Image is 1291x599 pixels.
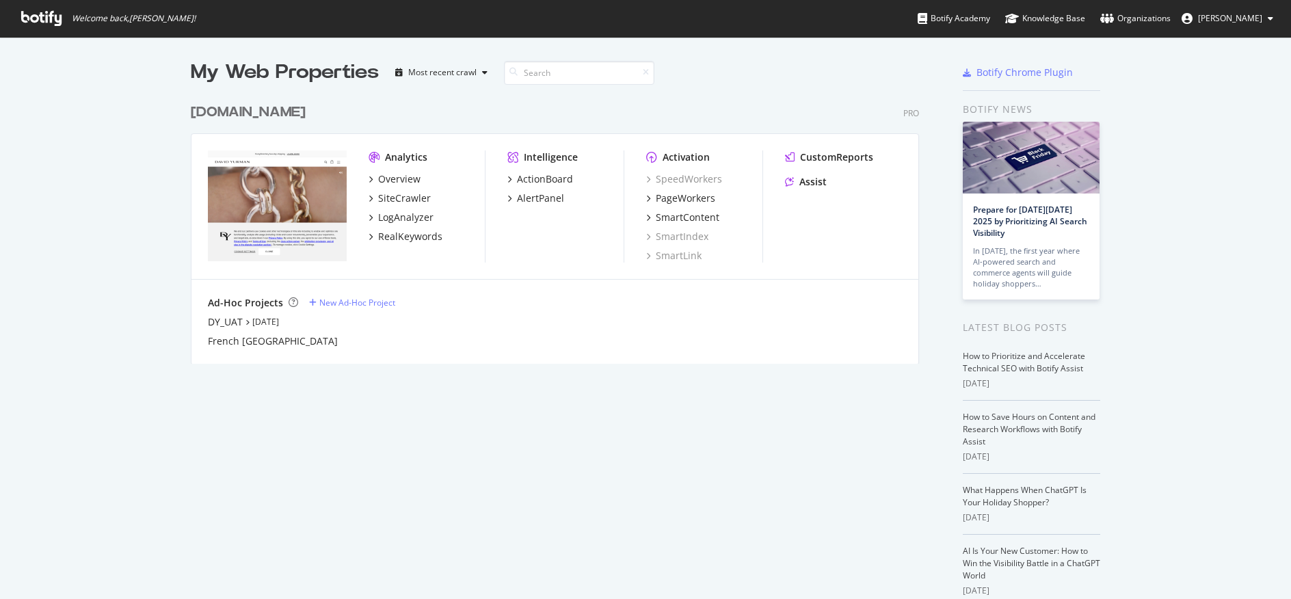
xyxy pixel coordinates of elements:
div: Botify news [963,102,1100,117]
div: New Ad-Hoc Project [319,297,395,308]
div: [DOMAIN_NAME] [191,103,306,122]
div: Most recent crawl [408,68,477,77]
a: DY_UAT [208,315,243,329]
div: In [DATE], the first year where AI-powered search and commerce agents will guide holiday shoppers… [973,245,1089,289]
div: Analytics [385,150,427,164]
div: Activation [663,150,710,164]
div: [DATE] [963,585,1100,597]
div: LogAnalyzer [378,211,434,224]
button: Most recent crawl [390,62,493,83]
a: AI Is Your New Customer: How to Win the Visibility Battle in a ChatGPT World [963,545,1100,581]
span: Rachel Black [1198,12,1262,24]
div: [DATE] [963,451,1100,463]
a: Botify Chrome Plugin [963,66,1073,79]
a: Prepare for [DATE][DATE] 2025 by Prioritizing AI Search Visibility [973,204,1087,239]
a: SmartLink [646,249,702,263]
div: Pro [903,107,919,119]
div: Organizations [1100,12,1171,25]
img: Prepare for Black Friday 2025 by Prioritizing AI Search Visibility [963,122,1100,194]
a: AlertPanel [507,191,564,205]
iframe: Intercom live chat [1245,553,1277,585]
div: grid [191,86,930,364]
a: [DOMAIN_NAME] [191,103,311,122]
a: SmartIndex [646,230,708,243]
a: How to Save Hours on Content and Research Workflows with Botify Assist [963,411,1095,447]
div: SmartContent [656,211,719,224]
div: My Web Properties [191,59,379,86]
a: SpeedWorkers [646,172,722,186]
a: [DATE] [252,316,279,328]
a: How to Prioritize and Accelerate Technical SEO with Botify Assist [963,350,1085,374]
a: Assist [785,175,827,189]
a: ActionBoard [507,172,573,186]
a: CustomReports [785,150,873,164]
div: Ad-Hoc Projects [208,296,283,310]
a: LogAnalyzer [369,211,434,224]
a: SiteCrawler [369,191,431,205]
a: Overview [369,172,421,186]
div: RealKeywords [378,230,442,243]
div: PageWorkers [656,191,715,205]
div: ActionBoard [517,172,573,186]
div: [DATE] [963,511,1100,524]
div: SiteCrawler [378,191,431,205]
div: Botify Chrome Plugin [976,66,1073,79]
div: Latest Blog Posts [963,320,1100,335]
div: CustomReports [800,150,873,164]
button: [PERSON_NAME] [1171,8,1284,29]
div: Overview [378,172,421,186]
a: French [GEOGRAPHIC_DATA] [208,334,338,348]
div: Botify Academy [918,12,990,25]
a: PageWorkers [646,191,715,205]
div: AlertPanel [517,191,564,205]
div: Assist [799,175,827,189]
a: SmartContent [646,211,719,224]
div: [DATE] [963,377,1100,390]
span: Welcome back, [PERSON_NAME] ! [72,13,196,24]
div: Knowledge Base [1005,12,1085,25]
img: davidyurman.com [208,150,347,261]
a: What Happens When ChatGPT Is Your Holiday Shopper? [963,484,1087,508]
div: Intelligence [524,150,578,164]
input: Search [504,61,654,85]
a: New Ad-Hoc Project [309,297,395,308]
a: RealKeywords [369,230,442,243]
